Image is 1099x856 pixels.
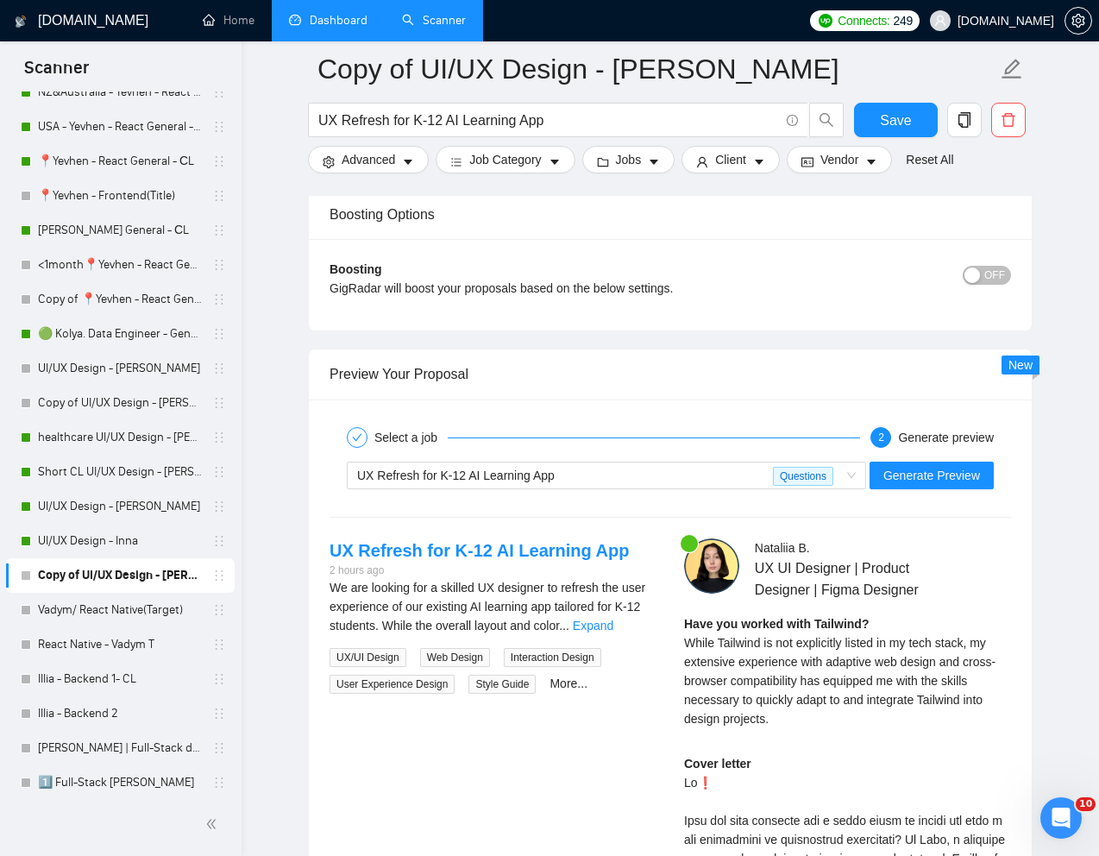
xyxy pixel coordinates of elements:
[212,465,226,479] span: holder
[212,776,226,790] span: holder
[38,75,202,110] a: NZ&Australia - Yevhen - React General - СL
[38,110,202,144] a: USA - Yevhen - React General - СL
[212,534,226,548] span: holder
[773,467,833,486] span: Questions
[38,144,202,179] a: 📍Yevhen - React General - СL
[203,13,254,28] a: homeHome
[753,155,765,168] span: caret-down
[597,155,609,168] span: folder
[1065,14,1091,28] span: setting
[681,146,780,173] button: userClientcaret-down
[342,150,395,169] span: Advanced
[38,524,202,558] a: UI/UX Design - Inna
[212,603,226,617] span: holder
[906,150,953,169] a: Reset All
[549,677,587,690] a: More...
[15,8,27,35] img: logo
[801,155,813,168] span: idcard
[436,146,575,173] button: barsJob Categorycaret-down
[991,103,1026,137] button: delete
[318,110,779,131] input: Search Freelance Jobs...
[317,47,997,91] input: Scanner name...
[308,146,429,173] button: settingAdvancedcaret-down
[934,15,946,27] span: user
[684,757,751,771] strong: Cover letter
[696,155,708,168] span: user
[402,155,414,168] span: caret-down
[865,155,877,168] span: caret-down
[330,675,455,694] span: User Experience Design
[1008,358,1033,372] span: New
[212,154,226,168] span: holder
[38,765,202,800] a: 1️⃣ Full-Stack [PERSON_NAME]
[880,110,911,131] span: Save
[212,258,226,272] span: holder
[894,11,913,30] span: 249
[684,636,995,726] span: While Tailwind is not explicitly listed in my tech stack, my extensive experience with adaptive w...
[992,112,1025,128] span: delete
[787,115,798,126] span: info-circle
[984,266,1005,285] span: OFF
[38,248,202,282] a: <1month📍Yevhen - React General - СL
[582,146,675,173] button: folderJobscaret-down
[809,103,844,137] button: search
[38,420,202,455] a: healthcare UI/UX Design - [PERSON_NAME]
[787,146,892,173] button: idcardVendorcaret-down
[870,462,994,489] button: Generate Preview
[898,427,994,448] div: Generate preview
[1064,7,1092,35] button: setting
[38,386,202,420] a: Copy of UI/UX Design - [PERSON_NAME]
[38,627,202,662] a: React Native - Vadym T
[468,675,536,694] span: Style Guide
[810,112,843,128] span: search
[755,557,960,601] span: UX UI Designer | Product Designer | Figma Designer
[38,558,202,593] a: Copy of UI/UX Design - [PERSON_NAME]
[330,349,1011,399] div: Preview Your Proposal
[948,112,981,128] span: copy
[715,150,746,169] span: Client
[559,619,569,633] span: ...
[212,707,226,721] span: holder
[469,150,541,169] span: Job Category
[1064,14,1092,28] a: setting
[38,731,202,765] a: [PERSON_NAME] | Full-Stack dev
[616,150,642,169] span: Jobs
[1040,797,1082,839] iframe: Intercom live chat
[330,648,406,667] span: UX/UI Design
[212,569,226,582] span: holder
[38,317,202,351] a: 🟢 Kolya. Data Engineer - General
[883,466,980,485] span: Generate Preview
[819,14,832,28] img: upwork-logo.png
[212,293,226,306] span: holder
[38,351,202,386] a: UI/UX Design - [PERSON_NAME]
[330,279,841,298] div: GigRadar will boost your proposals based on the below settings.
[212,223,226,237] span: holder
[684,617,869,631] strong: Have you worked with Tailwind?
[330,262,382,276] b: Boosting
[10,55,103,91] span: Scanner
[504,648,601,667] span: Interaction Design
[755,541,810,555] span: Nataliia B .
[38,455,202,489] a: Short CL UI/UX Design - [PERSON_NAME]
[38,213,202,248] a: [PERSON_NAME] General - СL
[212,327,226,341] span: holder
[212,741,226,755] span: holder
[212,672,226,686] span: holder
[212,431,226,444] span: holder
[1001,58,1023,80] span: edit
[838,11,889,30] span: Connects:
[820,150,858,169] span: Vendor
[212,396,226,410] span: holder
[205,815,223,833] span: double-left
[323,155,335,168] span: setting
[330,581,645,633] span: We are looking for a skilled UX designer to refresh the user experience of our existing AI learni...
[212,500,226,513] span: holder
[38,179,202,213] a: 📍Yevhen - Frontend(Title)
[357,469,555,482] span: UX Refresh for K-12 AI Learning App
[854,103,938,137] button: Save
[450,155,462,168] span: bars
[573,619,613,633] a: Expand
[402,13,466,28] a: searchScanner
[330,563,629,579] div: 2 hours ago
[212,362,226,375] span: holder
